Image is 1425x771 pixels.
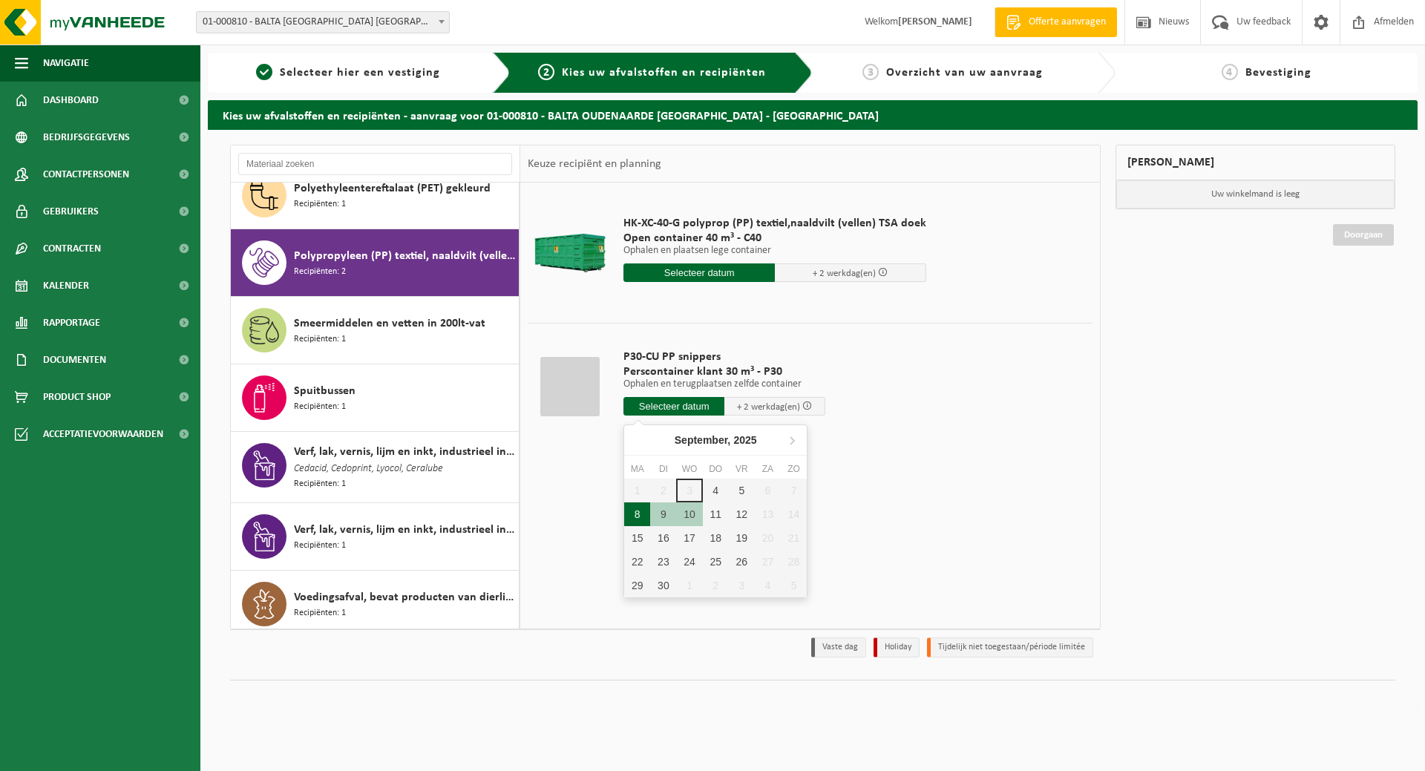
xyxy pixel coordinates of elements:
[669,428,763,452] div: September,
[624,502,650,526] div: 8
[624,550,650,574] div: 22
[231,297,520,364] button: Smeermiddelen en vetten in 200lt-vat Recipiënten: 1
[703,526,729,550] div: 18
[294,443,515,461] span: Verf, lak, vernis, lijm en inkt, industrieel in IBC
[231,432,520,503] button: Verf, lak, vernis, lijm en inkt, industrieel in IBC Cedacid, Cedoprint, Lyocol, Ceralube Recipiën...
[1245,67,1311,79] span: Bevestiging
[703,550,729,574] div: 25
[294,461,443,477] span: Cedacid, Cedoprint, Lyocol, Ceralube
[811,637,866,657] li: Vaste dag
[294,400,346,414] span: Recipiënten: 1
[294,539,346,553] span: Recipiënten: 1
[231,503,520,571] button: Verf, lak, vernis, lijm en inkt, industrieel in kleinverpakking Recipiënten: 1
[703,574,729,597] div: 2
[927,637,1093,657] li: Tijdelijk niet toegestaan/période limitée
[1222,64,1238,80] span: 4
[256,64,272,80] span: 1
[520,145,669,183] div: Keuze recipiënt en planning
[294,521,515,539] span: Verf, lak, vernis, lijm en inkt, industrieel in kleinverpakking
[43,230,101,267] span: Contracten
[231,229,520,297] button: Polypropyleen (PP) textiel, naaldvilt (vellen / linten) Recipiënten: 2
[294,588,515,606] span: Voedingsafval, bevat producten van dierlijke oorsprong, onverpakt, categorie 3
[562,67,766,79] span: Kies uw afvalstoffen en recipiënten
[294,332,346,347] span: Recipiënten: 1
[737,402,800,412] span: + 2 werkdag(en)
[624,526,650,550] div: 15
[886,67,1043,79] span: Overzicht van uw aanvraag
[623,246,926,256] p: Ophalen en plaatsen lege container
[215,64,481,82] a: 1Selecteer hier een vestiging
[43,341,106,378] span: Documenten
[703,502,729,526] div: 11
[624,574,650,597] div: 29
[676,502,702,526] div: 10
[729,502,755,526] div: 12
[231,364,520,432] button: Spuitbussen Recipiënten: 1
[650,526,676,550] div: 16
[729,574,755,597] div: 3
[623,379,825,390] p: Ophalen en terugplaatsen zelfde container
[43,267,89,304] span: Kalender
[676,526,702,550] div: 17
[781,462,807,476] div: zo
[650,574,676,597] div: 30
[862,64,879,80] span: 3
[676,574,702,597] div: 1
[623,364,825,379] span: Perscontainer klant 30 m³ - P30
[755,462,781,476] div: za
[231,571,520,637] button: Voedingsafval, bevat producten van dierlijke oorsprong, onverpakt, categorie 3 Recipiënten: 1
[280,67,440,79] span: Selecteer hier een vestiging
[1025,15,1110,30] span: Offerte aanvragen
[43,45,89,82] span: Navigatie
[729,550,755,574] div: 26
[538,64,554,80] span: 2
[623,231,926,246] span: Open container 40 m³ - C40
[703,462,729,476] div: do
[650,462,676,476] div: di
[294,180,491,197] span: Polyethyleentereftalaat (PET) gekleurd
[294,197,346,211] span: Recipiënten: 1
[294,265,346,279] span: Recipiënten: 2
[43,193,99,230] span: Gebruikers
[43,304,100,341] span: Rapportage
[623,216,926,231] span: HK-XC-40-G polyprop (PP) textiel,naaldvilt (vellen) TSA doek
[650,550,676,574] div: 23
[623,397,724,416] input: Selecteer datum
[294,606,346,620] span: Recipiënten: 1
[1333,224,1394,246] a: Doorgaan
[703,479,729,502] div: 4
[874,637,920,657] li: Holiday
[196,11,450,33] span: 01-000810 - BALTA OUDENAARDE NV - OUDENAARDE
[733,435,756,445] i: 2025
[43,416,163,453] span: Acceptatievoorwaarden
[43,378,111,416] span: Product Shop
[995,7,1117,37] a: Offerte aanvragen
[294,247,515,265] span: Polypropyleen (PP) textiel, naaldvilt (vellen / linten)
[813,269,876,278] span: + 2 werkdag(en)
[208,100,1418,129] h2: Kies uw afvalstoffen en recipiënten - aanvraag voor 01-000810 - BALTA OUDENAARDE [GEOGRAPHIC_DATA...
[231,162,520,229] button: Polyethyleentereftalaat (PET) gekleurd Recipiënten: 1
[624,462,650,476] div: ma
[294,477,346,491] span: Recipiënten: 1
[238,153,512,175] input: Materiaal zoeken
[1116,145,1396,180] div: [PERSON_NAME]
[729,526,755,550] div: 19
[623,263,775,282] input: Selecteer datum
[729,462,755,476] div: vr
[43,156,129,193] span: Contactpersonen
[43,82,99,119] span: Dashboard
[294,315,485,332] span: Smeermiddelen en vetten in 200lt-vat
[650,502,676,526] div: 9
[1116,180,1395,209] p: Uw winkelmand is leeg
[676,462,702,476] div: wo
[43,119,130,156] span: Bedrijfsgegevens
[898,16,972,27] strong: [PERSON_NAME]
[676,550,702,574] div: 24
[294,382,356,400] span: Spuitbussen
[729,479,755,502] div: 5
[623,350,825,364] span: P30-CU PP snippers
[197,12,449,33] span: 01-000810 - BALTA OUDENAARDE NV - OUDENAARDE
